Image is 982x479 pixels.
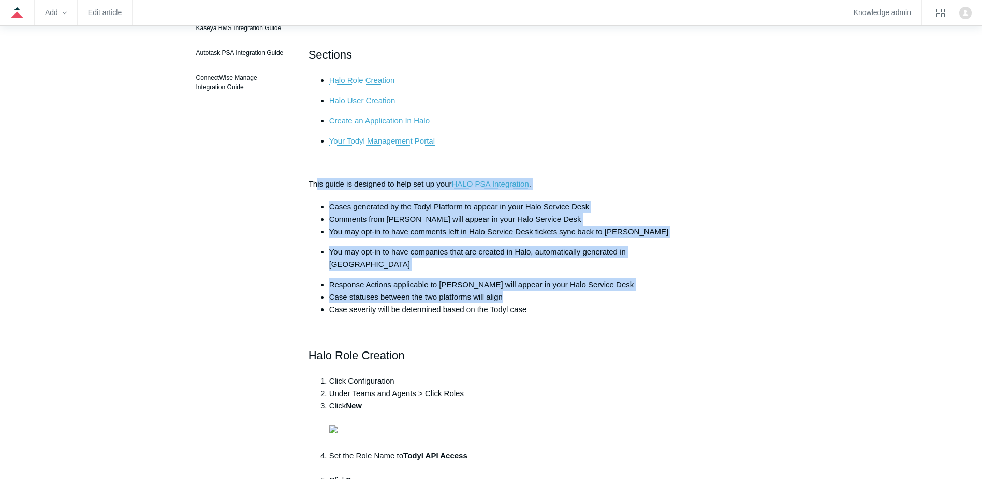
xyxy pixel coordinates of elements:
img: 38277682527123 [329,425,338,433]
li: Click [329,400,674,449]
a: ConnectWise Manage Integration Guide [191,68,293,97]
a: Autotask PSA Integration Guide [191,43,293,63]
a: Create an Application In Halo [329,116,430,125]
a: Halo User Creation [329,96,395,105]
li: Case severity will be determined based on the Todyl case [329,303,674,316]
p: You may opt-in to have companies that are created in Halo, automatically generated in [GEOGRAPHIC... [329,246,674,271]
li: Response Actions applicable to [PERSON_NAME] will appear in your Halo Service Desk [329,278,674,291]
a: Edit article [88,10,122,16]
img: user avatar [959,7,972,19]
li: Case statuses between the two platforms will align [329,291,674,303]
h2: Sections [309,46,674,64]
a: Knowledge admin [854,10,911,16]
a: Halo Role Creation [329,76,395,85]
a: Your Todyl Management Portal [329,136,435,146]
p: This guide is designed to help set up your . [309,178,674,190]
strong: Todyl API Access [403,451,467,460]
li: Comments from [PERSON_NAME] will appear in your Halo Service Desk [329,213,674,226]
a: Kaseya BMS Integration Guide [191,18,293,38]
zd-hc-trigger: Click your profile icon to open the profile menu [959,7,972,19]
li: You may opt-in to have comments left in Halo Service Desk tickets sync back to [PERSON_NAME] [329,226,674,238]
li: Click Configuration [329,375,674,387]
zd-hc-trigger: Add [45,10,67,16]
li: Under Teams and Agents > Click Roles [329,387,674,400]
h2: Halo Role Creation [309,346,674,364]
a: HALO PSA Integration [452,179,529,189]
li: Set the Role Name to [329,449,674,474]
strong: New [346,401,362,410]
li: Cases generated by the Todyl Platform to appear in your Halo Service Desk [329,201,674,213]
